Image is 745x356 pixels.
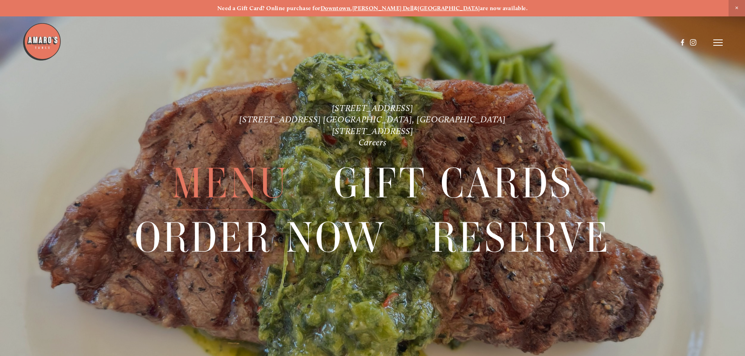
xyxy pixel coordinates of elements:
[334,156,573,210] a: Gift Cards
[332,102,413,113] a: [STREET_ADDRESS]
[352,5,414,12] a: [PERSON_NAME] Dell
[332,125,413,136] a: [STREET_ADDRESS]
[480,5,528,12] strong: are now available.
[350,5,352,12] strong: ,
[431,211,610,265] span: Reserve
[321,5,351,12] a: Downtown
[239,114,505,125] a: [STREET_ADDRESS] [GEOGRAPHIC_DATA], [GEOGRAPHIC_DATA]
[172,156,289,210] a: Menu
[418,5,480,12] a: [GEOGRAPHIC_DATA]
[414,5,418,12] strong: &
[135,211,386,264] a: Order Now
[359,137,387,148] a: Careers
[217,5,321,12] strong: Need a Gift Card? Online purchase for
[22,22,61,61] img: Amaro's Table
[135,211,386,265] span: Order Now
[431,211,610,264] a: Reserve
